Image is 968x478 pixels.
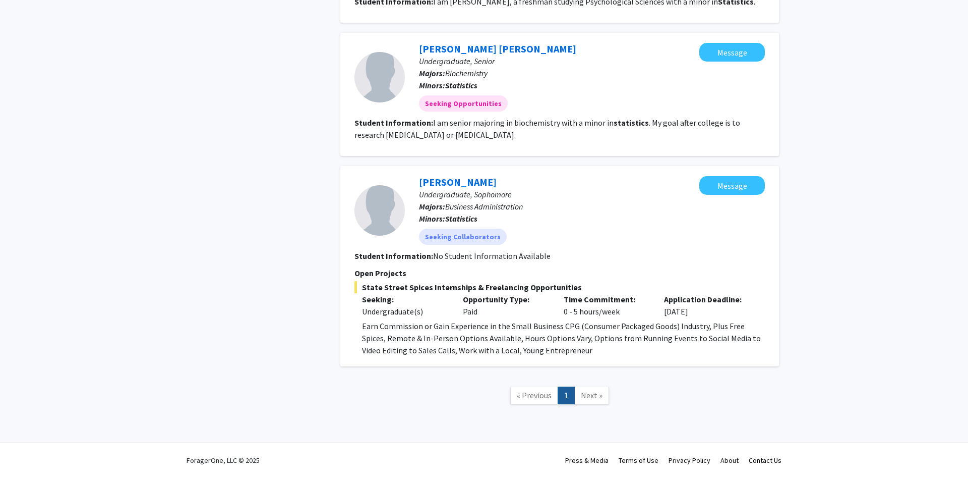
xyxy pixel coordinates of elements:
span: Business Administration [445,201,523,211]
a: Previous Page [510,387,558,404]
a: Contact Us [749,456,781,465]
div: [DATE] [656,293,757,317]
iframe: Chat [8,433,43,470]
a: Press & Media [565,456,609,465]
p: Earn Commission or Gain Experience in the Small Business CPG (Consumer Packaged Goods) Industry, ... [362,320,765,356]
span: Next » [581,390,602,400]
a: [PERSON_NAME] [PERSON_NAME] [419,42,576,55]
b: Majors: [419,201,445,211]
b: statistics [614,118,649,128]
b: Majors: [419,68,445,78]
p: Opportunity Type: [463,293,549,305]
b: Statistics [445,80,477,90]
a: 1 [558,387,575,404]
mat-chip: Seeking Collaborators [419,229,507,245]
a: Terms of Use [619,456,658,465]
mat-chip: Seeking Opportunities [419,95,508,112]
b: Minors: [419,214,445,224]
a: Next Page [574,387,609,404]
span: State Street Spices Internships & Freelancing Opportunities [354,281,765,293]
button: Message Jackson Brower [699,43,765,62]
span: Undergraduate, Senior [419,56,495,66]
button: Message Andrew Rubin [699,176,765,195]
nav: Page navigation [340,377,779,417]
p: Time Commitment: [564,293,649,305]
b: Student Information: [354,118,433,128]
b: Statistics [445,214,477,224]
a: Privacy Policy [669,456,710,465]
div: Undergraduate(s) [362,305,448,317]
span: Open Projects [354,268,406,278]
div: Paid [455,293,556,317]
span: Undergraduate, Sophomore [419,189,512,199]
span: Biochemistry [445,68,488,78]
fg-read-more: I am senior majoring in biochemistry with a minor in . My goal after college is to research [MEDI... [354,118,740,140]
div: ForagerOne, LLC © 2025 [187,443,260,478]
span: « Previous [517,390,552,400]
b: Student Information: [354,251,433,261]
a: [PERSON_NAME] [419,176,497,188]
a: About [720,456,739,465]
span: No Student Information Available [433,251,551,261]
p: Application Deadline: [664,293,750,305]
b: Minors: [419,80,445,90]
p: Seeking: [362,293,448,305]
div: 0 - 5 hours/week [556,293,657,317]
